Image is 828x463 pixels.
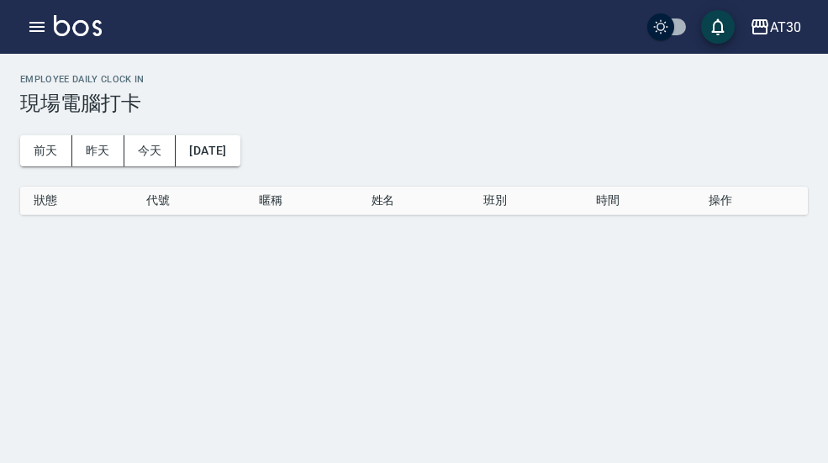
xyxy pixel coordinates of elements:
th: 班別 [470,187,583,215]
button: 昨天 [72,135,124,166]
img: Logo [54,15,102,36]
button: save [701,10,735,44]
button: AT30 [743,10,808,45]
th: 狀態 [20,187,133,215]
button: 今天 [124,135,177,166]
div: AT30 [770,17,801,38]
button: 前天 [20,135,72,166]
h3: 現場電腦打卡 [20,92,808,115]
button: [DATE] [176,135,240,166]
th: 代號 [133,187,245,215]
th: 操作 [695,187,808,215]
th: 姓名 [358,187,471,215]
th: 時間 [583,187,695,215]
th: 暱稱 [245,187,358,215]
h2: Employee Daily Clock In [20,74,808,85]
